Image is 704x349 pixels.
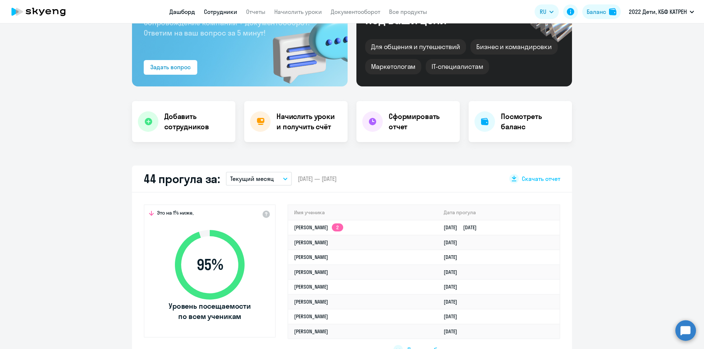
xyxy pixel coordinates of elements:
[444,283,463,290] a: [DATE]
[168,301,252,322] span: Уровень посещаемости по всем ученикам
[230,174,274,183] p: Текущий месяц
[288,205,438,220] th: Имя ученика
[501,111,566,132] h4: Посмотреть баланс
[294,328,328,335] a: [PERSON_NAME]
[164,111,230,132] h4: Добавить сотрудников
[444,224,483,231] a: [DATE][DATE]
[294,313,328,320] a: [PERSON_NAME]
[444,269,463,275] a: [DATE]
[444,313,463,320] a: [DATE]
[144,171,220,186] h2: 44 прогула за:
[535,4,559,19] button: RU
[294,224,343,231] a: [PERSON_NAME]2
[522,175,560,183] span: Скачать отчет
[294,269,328,275] a: [PERSON_NAME]
[365,59,421,74] div: Маркетологам
[332,223,343,231] app-skyeng-badge: 2
[582,4,621,19] button: Балансbalance
[587,7,606,16] div: Баланс
[276,111,340,132] h4: Начислить уроки и получить счёт
[144,60,197,75] button: Задать вопрос
[262,4,348,86] img: bg-img
[294,283,328,290] a: [PERSON_NAME]
[274,8,322,15] a: Начислить уроки
[169,8,195,15] a: Дашборд
[444,254,463,260] a: [DATE]
[609,8,616,15] img: balance
[365,39,466,55] div: Для общения и путешествий
[389,111,454,132] h4: Сформировать отчет
[157,209,194,218] span: Это на 1% ниже,
[438,205,560,220] th: Дата прогула
[168,256,252,274] span: 95 %
[625,3,698,21] button: 2022 Дети, КБФ КАТРЕН
[629,7,687,16] p: 2022 Дети, КБФ КАТРЕН
[226,172,292,186] button: Текущий месяц
[426,59,489,74] div: IT-специалистам
[444,298,463,305] a: [DATE]
[150,63,191,71] div: Задать вопрос
[365,1,491,26] div: Курсы английского под ваши цели
[540,7,546,16] span: RU
[204,8,237,15] a: Сотрудники
[389,8,427,15] a: Все продукты
[246,8,265,15] a: Отчеты
[294,298,328,305] a: [PERSON_NAME]
[470,39,558,55] div: Бизнес и командировки
[298,175,337,183] span: [DATE] — [DATE]
[331,8,380,15] a: Документооборот
[444,239,463,246] a: [DATE]
[294,239,328,246] a: [PERSON_NAME]
[444,328,463,335] a: [DATE]
[294,254,328,260] a: [PERSON_NAME]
